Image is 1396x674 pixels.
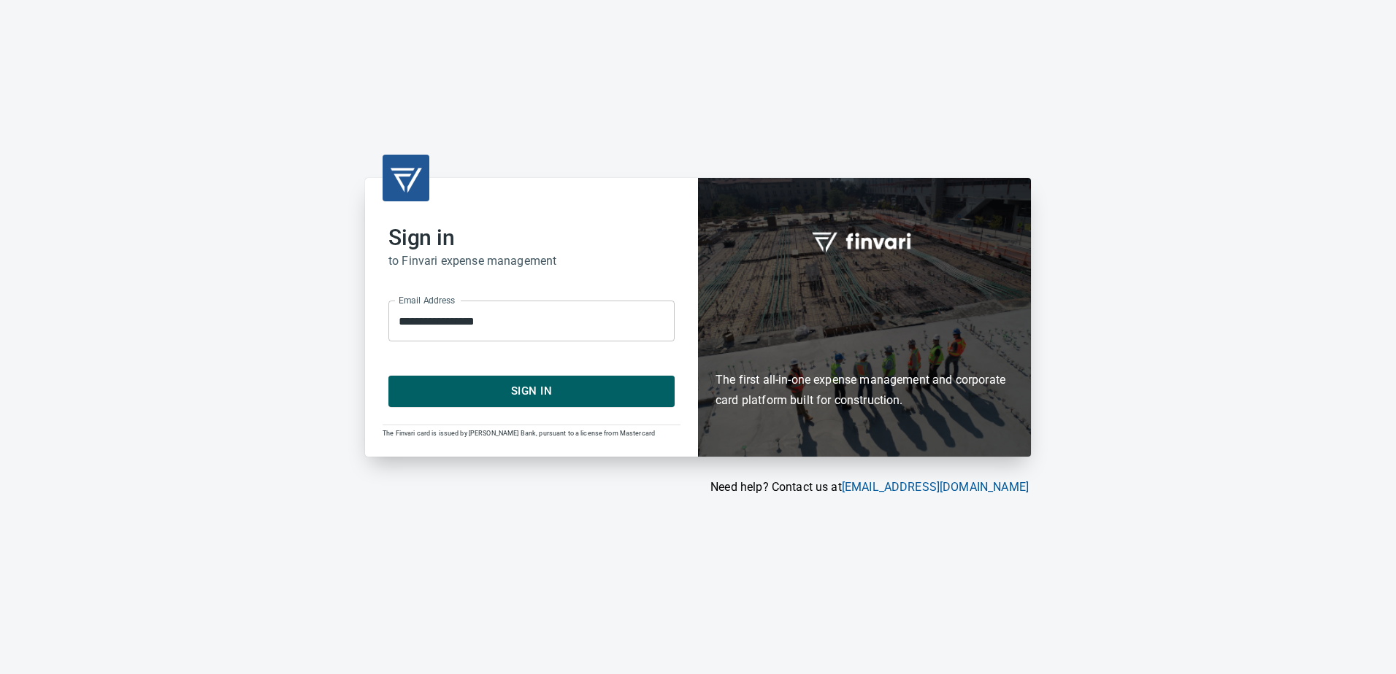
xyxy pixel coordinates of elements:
h6: to Finvari expense management [388,251,675,271]
h6: The first all-in-one expense management and corporate card platform built for construction. [716,285,1013,411]
button: Sign In [388,376,675,406]
span: The Finvari card is issued by [PERSON_NAME] Bank, pursuant to a license from Mastercard [383,430,655,437]
img: transparent_logo.png [388,160,423,195]
div: Finvari [698,178,1031,456]
img: fullword_logo_white.png [810,224,919,257]
p: Need help? Contact us at [365,479,1029,496]
span: Sign In [404,381,659,400]
h2: Sign in [388,225,675,251]
a: [EMAIL_ADDRESS][DOMAIN_NAME] [842,480,1029,494]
